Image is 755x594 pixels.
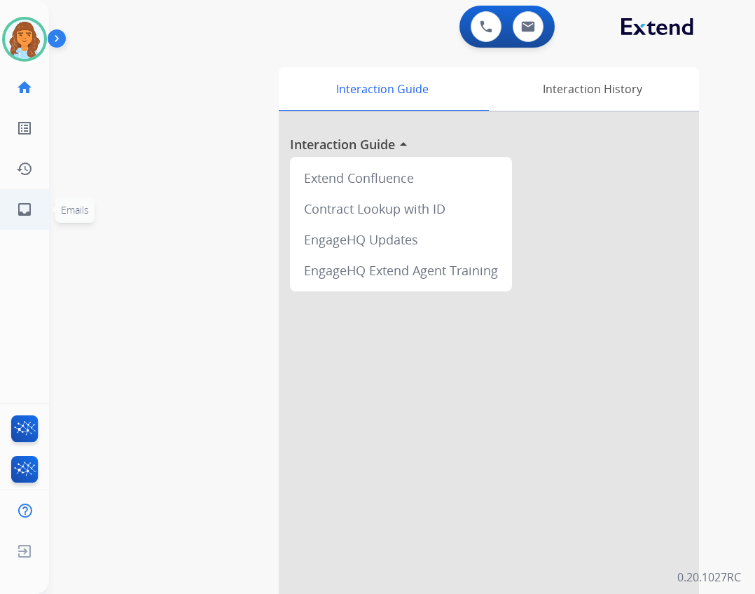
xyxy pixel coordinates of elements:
div: Interaction Guide [279,67,485,111]
img: avatar [5,20,44,59]
p: 0.20.1027RC [677,569,741,586]
span: Emails [61,203,89,216]
mat-icon: home [16,79,33,96]
mat-icon: inbox [16,201,33,218]
div: Extend Confluence [296,163,506,193]
div: Interaction History [485,67,699,111]
div: Contract Lookup with ID [296,193,506,224]
div: EngageHQ Updates [296,224,506,255]
mat-icon: history [16,160,33,177]
div: EngageHQ Extend Agent Training [296,255,506,286]
mat-icon: list_alt [16,120,33,137]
